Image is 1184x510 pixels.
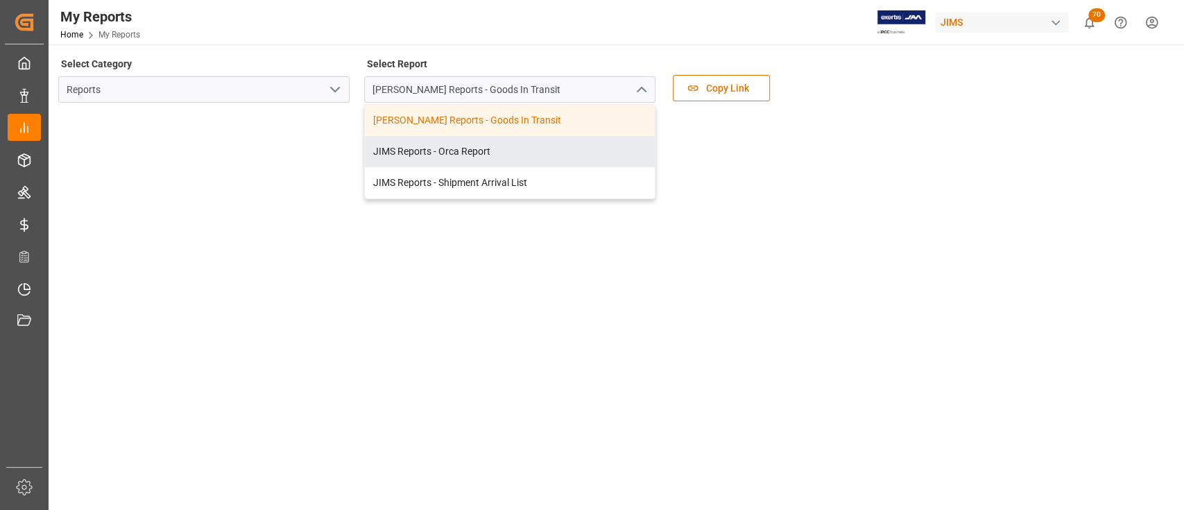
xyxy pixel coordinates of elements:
[58,54,134,74] label: Select Category
[935,9,1074,35] button: JIMS
[935,12,1068,33] div: JIMS
[364,54,429,74] label: Select Report
[365,105,655,136] div: [PERSON_NAME] Reports - Goods In Transit
[630,79,651,101] button: close menu
[365,136,655,167] div: JIMS Reports - Orca Report
[1088,8,1105,22] span: 70
[365,167,655,198] div: JIMS Reports - Shipment Arrival List
[60,30,83,40] a: Home
[877,10,925,35] img: Exertis%20JAM%20-%20Email%20Logo.jpg_1722504956.jpg
[1105,7,1136,38] button: Help Center
[699,81,756,96] span: Copy Link
[58,76,350,103] input: Type to search/select
[1074,7,1105,38] button: show 70 new notifications
[324,79,345,101] button: open menu
[673,75,770,101] button: Copy Link
[60,6,140,27] div: My Reports
[364,76,655,103] input: Type to search/select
